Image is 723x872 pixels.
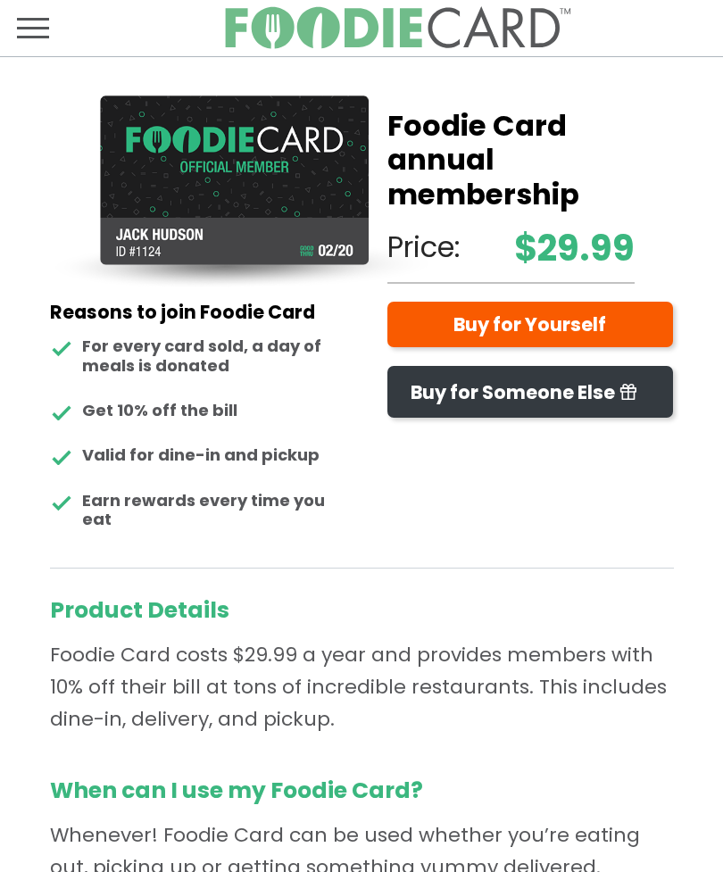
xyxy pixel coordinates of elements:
[50,491,337,529] li: Earn rewards every time you eat
[50,445,337,465] li: Valid for dine-in and pickup
[387,226,636,270] p: Price:
[50,401,337,420] li: Get 10% off the bill
[50,302,337,324] h2: Reasons to join Foodie Card
[50,594,674,735] p: Foodie Card costs $29.99 a year and provides members with 10% off their bill at tons of incredibl...
[387,302,673,347] a: Buy for Yourself
[387,366,673,418] a: Buy for Someone Else
[50,336,337,375] li: For every card sold, a day of meals is donated
[223,6,572,50] img: FoodieCard; Eat, Drink, Save, Donate
[387,109,636,213] h1: Foodie Card annual membership
[514,222,635,275] strong: $29.99
[50,775,674,807] strong: When can I use my Foodie Card?
[50,594,674,627] strong: Product Details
